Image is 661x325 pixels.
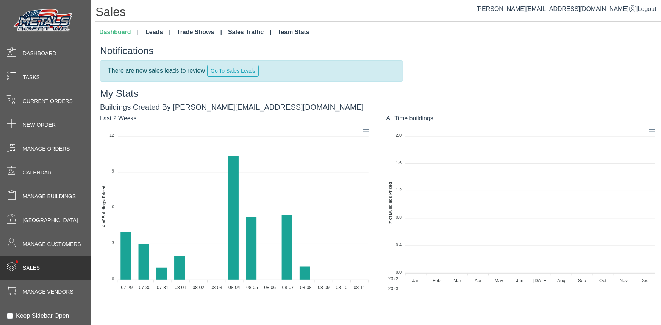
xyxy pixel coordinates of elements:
div: Menu [648,125,655,132]
tspan: [DATE] [533,278,548,283]
span: Dashboard [23,50,56,58]
tspan: 2.0 [395,133,401,137]
h1: Sales [95,5,661,22]
span: Tasks [23,73,40,81]
tspan: 3 [112,241,114,245]
text: # of Buildings Priced [388,182,392,223]
a: Go To Sales Leads [205,67,259,73]
span: 2023 [383,286,398,291]
label: Keep Sidebar Open [16,311,69,320]
tspan: Mar [453,278,461,283]
tspan: Nov [619,278,627,283]
span: Manage Vendors [23,288,73,296]
tspan: 1.2 [395,188,401,192]
a: Sales Traffic [225,25,275,40]
a: [PERSON_NAME][EMAIL_ADDRESS][DOMAIN_NAME] [476,6,636,12]
tspan: May [494,278,503,283]
span: [GEOGRAPHIC_DATA] [23,216,78,224]
span: Manage Orders [23,145,70,153]
a: Dashboard [96,25,142,40]
a: Leads [142,25,174,40]
tspan: 9 [112,169,114,173]
span: 2022 [383,276,398,281]
div: There are new sales leads to review [100,60,403,82]
tspan: 07-31 [157,285,169,290]
tspan: 07-30 [139,285,151,290]
img: Metals Direct Inc Logo [11,7,76,35]
h3: My Stats [100,88,661,100]
tspan: 08-04 [228,285,240,290]
tspan: 0.4 [395,243,401,247]
button: Go To Sales Leads [207,65,259,77]
tspan: 08-03 [211,285,222,290]
tspan: 08-08 [300,285,312,290]
div: | [476,5,656,14]
tspan: 08-02 [193,285,205,290]
tspan: 08-06 [264,285,276,290]
a: Trade Shows [174,25,225,40]
tspan: 0.8 [395,215,401,219]
tspan: 08-11 [354,285,366,290]
tspan: 6 [112,205,114,209]
tspan: Feb [433,278,441,283]
span: • [7,249,27,274]
tspan: 08-01 [175,285,186,290]
tspan: 12 [109,133,114,137]
div: Menu [362,125,369,132]
tspan: 1.6 [395,160,401,165]
tspan: Oct [599,278,606,283]
tspan: 07-29 [121,285,133,290]
tspan: Jun [516,278,523,283]
span: Logout [638,6,656,12]
tspan: Sep [578,278,586,283]
tspan: 08-05 [246,285,258,290]
span: Calendar [23,169,52,177]
tspan: Apr [475,278,482,283]
tspan: Aug [557,278,565,283]
span: Current Orders [23,97,73,105]
tspan: 08-10 [336,285,348,290]
span: Sales [23,264,40,272]
tspan: 0 [112,277,114,281]
h5: Buildings Created By [PERSON_NAME][EMAIL_ADDRESS][DOMAIN_NAME] [100,103,661,112]
tspan: 08-09 [318,285,330,290]
span: New Order [23,121,56,129]
h6: Last 2 Weeks [100,115,375,122]
tspan: 0.0 [395,270,401,274]
tspan: Dec [640,278,648,283]
span: Manage Customers [23,240,81,248]
h3: Notifications [100,45,661,57]
tspan: Jan [412,278,419,283]
tspan: 08-07 [282,285,294,290]
text: # of Buildings Priced [102,185,106,227]
a: Team Stats [275,25,313,40]
span: Manage Buildings [23,193,76,201]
